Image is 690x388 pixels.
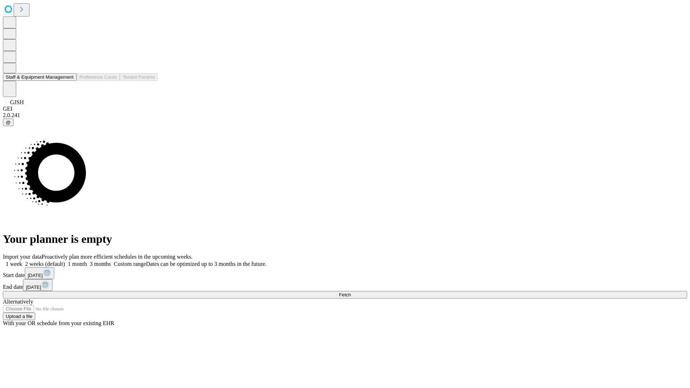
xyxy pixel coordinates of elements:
span: GJSH [10,99,24,105]
div: GEI [3,106,687,112]
div: Start date [3,267,687,279]
div: 2.0.241 [3,112,687,119]
span: 1 month [68,261,87,267]
h1: Your planner is empty [3,232,687,246]
button: [DATE] [23,279,52,291]
button: Fetch [3,291,687,299]
button: Staff & Equipment Management [3,73,77,81]
button: Upload a file [3,313,35,320]
span: [DATE] [28,273,43,278]
button: Tenant Params [120,73,158,81]
span: Custom range [114,261,146,267]
span: With your OR schedule from your existing EHR [3,320,114,326]
button: [DATE] [25,267,54,279]
span: 1 week [6,261,22,267]
button: @ [3,119,14,126]
span: 3 months [90,261,111,267]
span: @ [6,120,11,125]
span: [DATE] [26,285,41,290]
span: Proactively plan more efficient schedules in the upcoming weeks. [42,254,193,260]
span: Import your data [3,254,42,260]
span: 2 weeks (default) [25,261,65,267]
span: Alternatively [3,299,33,305]
button: Preference Cards [77,73,120,81]
span: Dates can be optimized up to 3 months in the future. [146,261,266,267]
span: Fetch [339,292,351,297]
div: End date [3,279,687,291]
